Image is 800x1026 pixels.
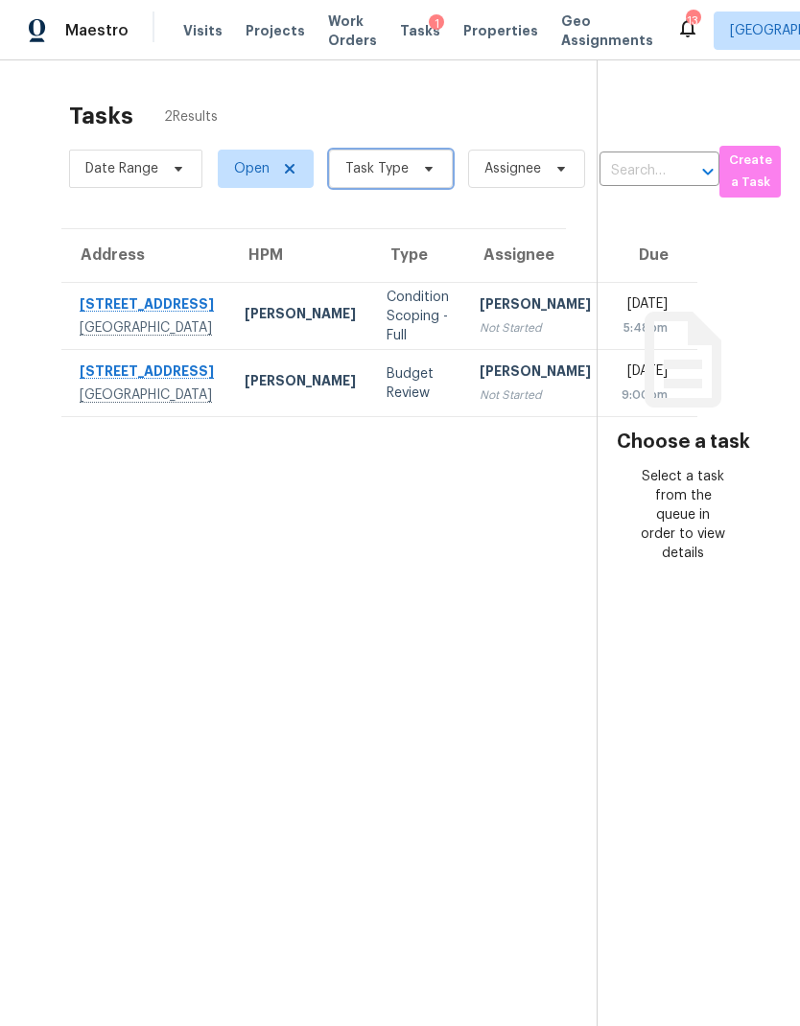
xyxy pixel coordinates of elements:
span: Date Range [85,159,158,178]
th: Type [371,229,464,283]
span: Open [234,159,270,178]
span: Properties [463,21,538,40]
th: Assignee [464,229,606,283]
span: Geo Assignments [561,12,653,50]
span: Work Orders [328,12,377,50]
div: [PERSON_NAME] [480,294,591,318]
span: Projects [246,21,305,40]
span: Task Type [345,159,409,178]
h3: Choose a task [617,432,750,452]
span: Tasks [400,24,440,37]
h2: Tasks [69,106,133,126]
div: Condition Scoping - Full [387,288,449,345]
span: Maestro [65,21,129,40]
div: [PERSON_NAME] [245,304,356,328]
div: 1 [429,14,444,34]
div: Select a task from the queue in order to view details [641,467,727,563]
span: 2 Results [164,107,218,127]
span: Create a Task [729,150,771,194]
th: Address [61,229,229,283]
button: Open [694,158,721,185]
div: Not Started [480,385,591,405]
th: HPM [229,229,371,283]
div: Budget Review [387,364,449,403]
span: Assignee [484,159,541,178]
div: [PERSON_NAME] [480,361,591,385]
span: Visits [183,21,223,40]
input: Search by address [600,156,666,186]
div: [PERSON_NAME] [245,371,356,395]
div: Not Started [480,318,591,338]
div: 13 [686,12,699,31]
button: Create a Task [719,146,781,198]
